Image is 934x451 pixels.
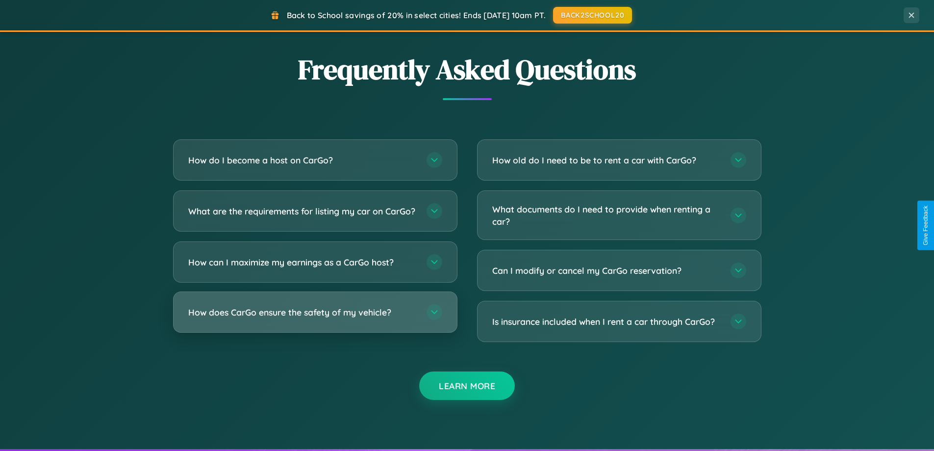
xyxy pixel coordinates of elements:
[287,10,546,20] span: Back to School savings of 20% in select cities! Ends [DATE] 10am PT.
[492,203,721,227] h3: What documents do I need to provide when renting a car?
[188,306,417,318] h3: How does CarGo ensure the safety of my vehicle?
[922,206,929,245] div: Give Feedback
[492,316,721,328] h3: Is insurance included when I rent a car through CarGo?
[419,371,515,400] button: Learn More
[188,256,417,268] h3: How can I maximize my earnings as a CarGo host?
[188,205,417,217] h3: What are the requirements for listing my car on CarGo?
[492,154,721,166] h3: How old do I need to be to rent a car with CarGo?
[173,51,761,88] h2: Frequently Asked Questions
[492,265,721,277] h3: Can I modify or cancel my CarGo reservation?
[553,7,632,24] button: BACK2SCHOOL20
[188,154,417,166] h3: How do I become a host on CarGo?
